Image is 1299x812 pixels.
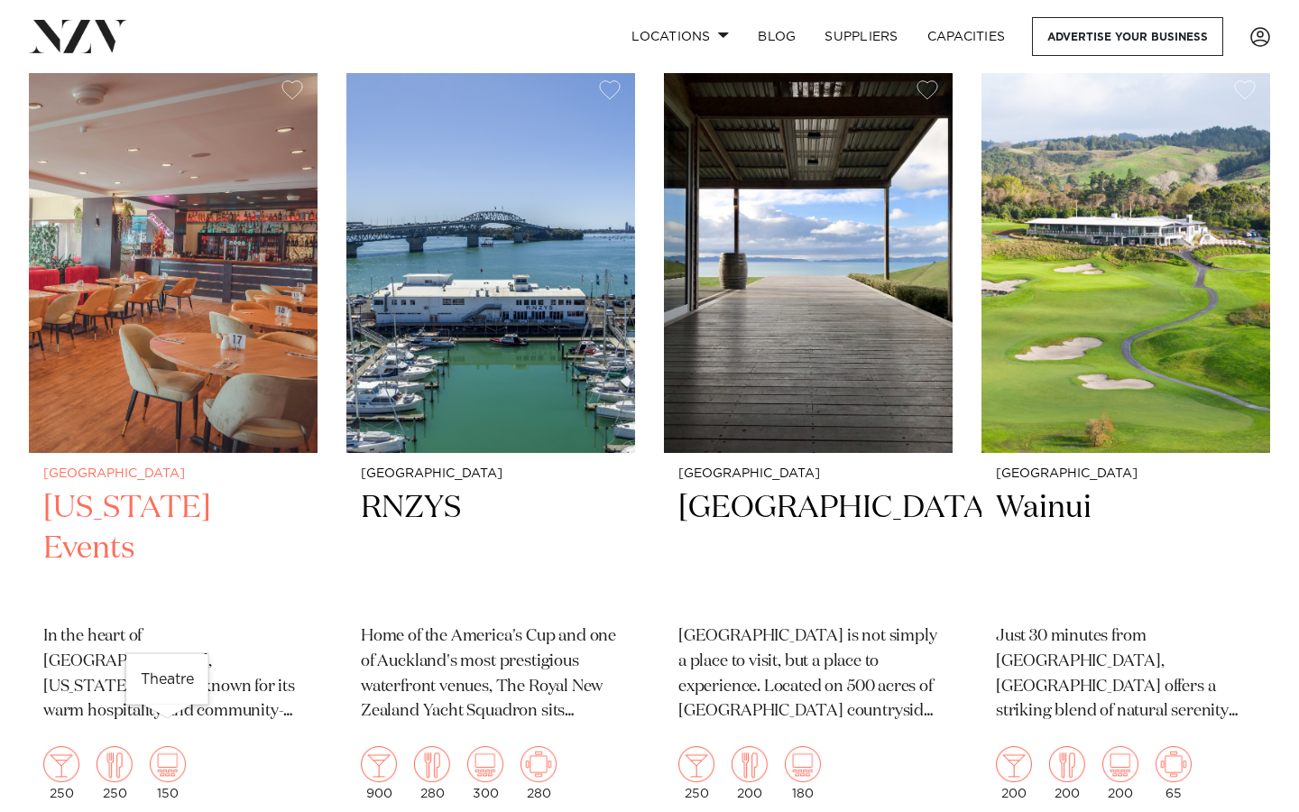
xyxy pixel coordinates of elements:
img: dining.png [732,746,768,782]
div: 200 [732,746,768,800]
h2: [GEOGRAPHIC_DATA] [678,488,938,610]
h2: Wainui [996,488,1256,610]
div: 200 [1102,746,1138,800]
small: [GEOGRAPHIC_DATA] [361,467,621,481]
a: Capacities [913,17,1020,56]
img: Dining area at Texas Events in Auckland [29,66,318,453]
a: SUPPLIERS [810,17,912,56]
h2: RNZYS [361,488,621,610]
a: Locations [617,17,743,56]
img: meeting.png [1156,746,1192,782]
div: Theatre [126,654,208,705]
div: 150 [150,746,186,800]
p: Home of the America's Cup and one of Auckland's most prestigious waterfront venues, The Royal New... [361,624,621,725]
div: 280 [521,746,557,800]
div: 200 [1049,746,1085,800]
div: 180 [785,746,821,800]
img: cocktail.png [678,746,714,782]
img: nzv-logo.png [29,20,127,52]
img: dining.png [97,746,133,782]
h2: [US_STATE] Events [43,488,303,610]
img: meeting.png [521,746,557,782]
small: [GEOGRAPHIC_DATA] [678,467,938,481]
img: dining.png [1049,746,1085,782]
img: theatre.png [1102,746,1138,782]
div: 200 [996,746,1032,800]
p: [GEOGRAPHIC_DATA] is not simply a place to visit, but a place to experience. Located on 500 acres... [678,624,938,725]
div: 250 [678,746,714,800]
p: In the heart of [GEOGRAPHIC_DATA], [US_STATE] Events is known for its warm hospitality and commun... [43,624,303,725]
p: Just 30 minutes from [GEOGRAPHIC_DATA], [GEOGRAPHIC_DATA] offers a striking blend of natural sere... [996,624,1256,725]
a: BLOG [743,17,810,56]
img: theatre.png [467,746,503,782]
div: 280 [414,746,450,800]
small: [GEOGRAPHIC_DATA] [996,467,1256,481]
div: 65 [1156,746,1192,800]
div: 250 [43,746,79,800]
img: cocktail.png [361,746,397,782]
div: 250 [97,746,133,800]
img: cocktail.png [43,746,79,782]
img: theatre.png [785,746,821,782]
div: 300 [467,746,503,800]
img: cocktail.png [996,746,1032,782]
small: [GEOGRAPHIC_DATA] [43,467,303,481]
div: 900 [361,746,397,800]
a: Advertise your business [1032,17,1223,56]
img: theatre.png [150,746,186,782]
img: dining.png [414,746,450,782]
